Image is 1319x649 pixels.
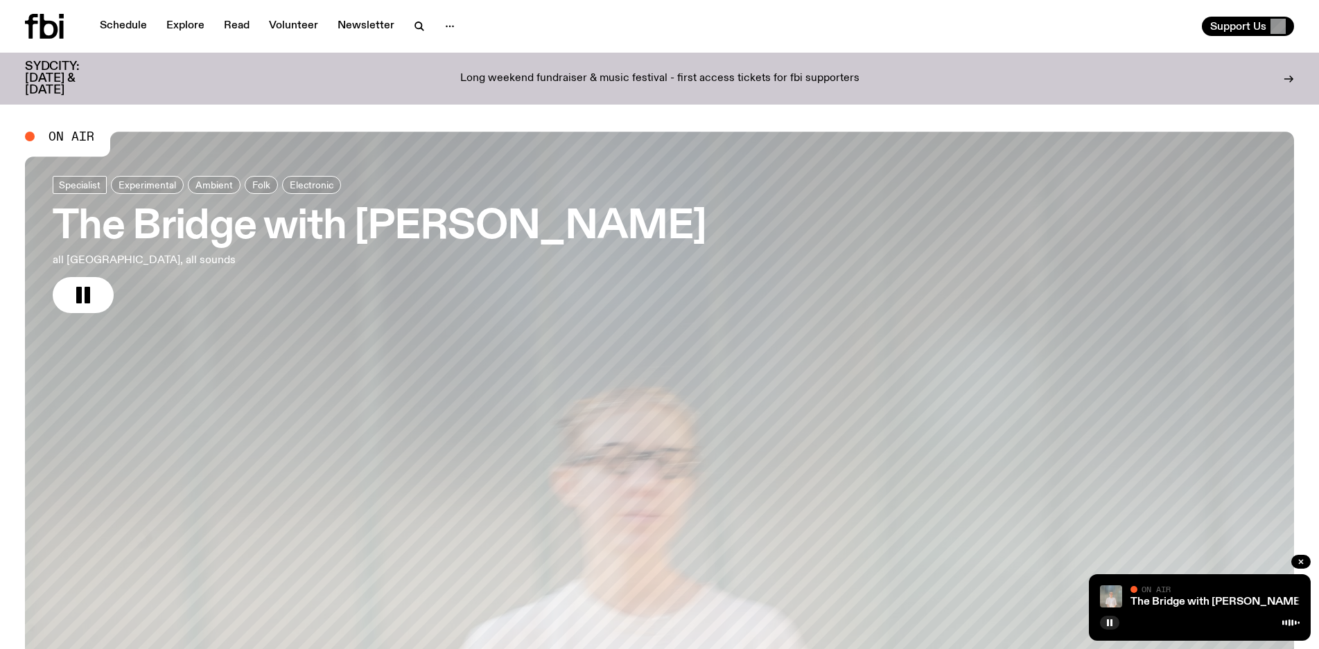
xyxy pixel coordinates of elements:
a: Experimental [111,176,184,194]
img: Mara stands in front of a frosted glass wall wearing a cream coloured t-shirt and black glasses. ... [1100,585,1122,607]
span: Ambient [195,179,233,190]
span: Experimental [119,179,176,190]
span: Folk [252,179,270,190]
a: Newsletter [329,17,403,36]
p: all [GEOGRAPHIC_DATA], all sounds [53,252,408,269]
span: Specialist [59,179,101,190]
a: Schedule [91,17,155,36]
a: The Bridge with [PERSON_NAME]all [GEOGRAPHIC_DATA], all sounds [53,176,706,313]
button: Support Us [1202,17,1294,36]
a: Electronic [282,176,341,194]
a: Ambient [188,176,241,194]
a: Explore [158,17,213,36]
h3: SYDCITY: [DATE] & [DATE] [25,61,114,96]
a: Specialist [53,176,107,194]
span: Electronic [290,179,333,190]
a: Read [216,17,258,36]
a: Folk [245,176,278,194]
a: The Bridge with [PERSON_NAME] [1130,596,1304,607]
a: Volunteer [261,17,326,36]
p: Long weekend fundraiser & music festival - first access tickets for fbi supporters [460,73,859,85]
span: Support Us [1210,20,1266,33]
h3: The Bridge with [PERSON_NAME] [53,208,706,247]
span: On Air [1142,585,1171,594]
span: On Air [49,130,94,143]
